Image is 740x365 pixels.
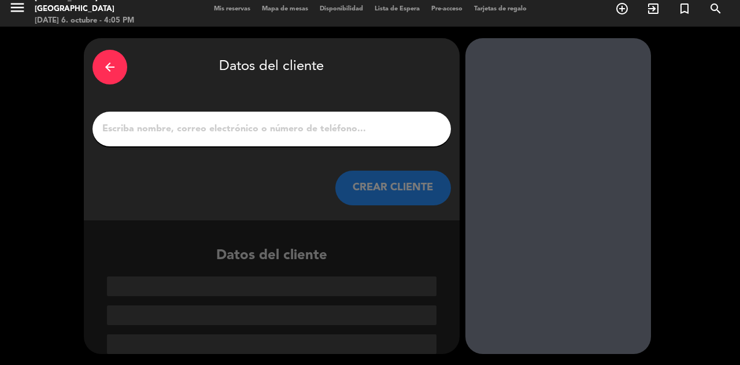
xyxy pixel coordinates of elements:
span: Tarjetas de regalo [468,6,532,12]
input: Escriba nombre, correo electrónico o número de teléfono... [101,121,442,137]
span: Mapa de mesas [256,6,314,12]
i: turned_in_not [678,2,691,16]
div: Datos del cliente [92,47,451,87]
span: Pre-acceso [425,6,468,12]
div: [DATE] 6. octubre - 4:05 PM [35,15,176,27]
button: CREAR CLIENTE [335,171,451,205]
span: Mis reservas [208,6,256,12]
i: exit_to_app [646,2,660,16]
i: search [709,2,723,16]
div: Datos del cliente [84,245,460,354]
i: arrow_back [103,60,117,74]
span: Disponibilidad [314,6,369,12]
i: add_circle_outline [615,2,629,16]
span: Lista de Espera [369,6,425,12]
